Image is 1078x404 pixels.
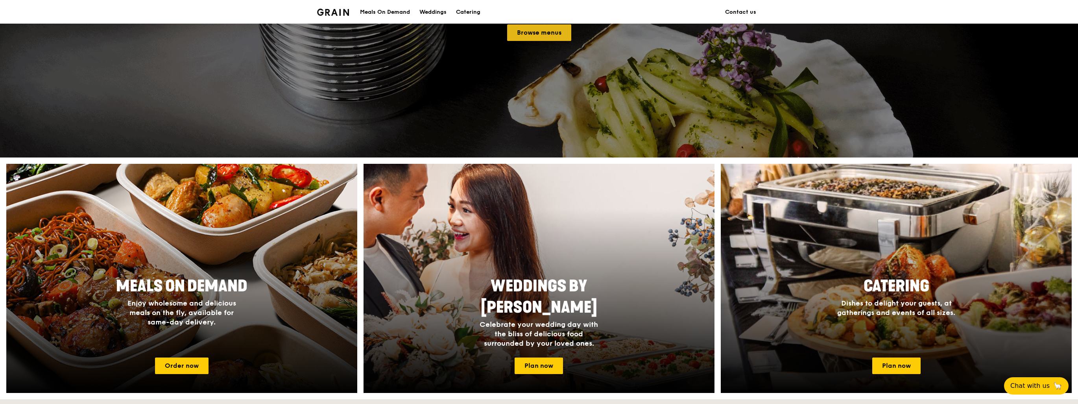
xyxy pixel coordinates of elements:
[317,9,349,16] img: Grain
[507,24,571,41] a: Browse menus
[720,0,761,24] a: Contact us
[1010,381,1050,391] span: Chat with us
[1053,381,1062,391] span: 🦙
[721,164,1072,393] a: CateringDishes to delight your guests, at gatherings and events of all sizes.Plan now
[116,277,247,296] span: Meals On Demand
[451,0,485,24] a: Catering
[456,0,480,24] div: Catering
[721,164,1072,393] img: catering-card.e1cfaf3e.jpg
[155,358,209,374] a: Order now
[6,164,357,393] img: meals-on-demand-card.d2b6f6db.png
[837,299,955,317] span: Dishes to delight your guests, at gatherings and events of all sizes.
[480,320,598,348] span: Celebrate your wedding day with the bliss of delicious food surrounded by your loved ones.
[1004,377,1069,395] button: Chat with us🦙
[419,0,447,24] div: Weddings
[415,0,451,24] a: Weddings
[364,164,714,393] a: Weddings by [PERSON_NAME]Celebrate your wedding day with the bliss of delicious food surrounded b...
[6,164,357,393] a: Meals On DemandEnjoy wholesome and delicious meals on the fly, available for same-day delivery.Or...
[872,358,921,374] a: Plan now
[360,0,410,24] div: Meals On Demand
[364,164,714,393] img: weddings-card.4f3003b8.jpg
[481,277,597,317] span: Weddings by [PERSON_NAME]
[515,358,563,374] a: Plan now
[864,277,929,296] span: Catering
[127,299,236,326] span: Enjoy wholesome and delicious meals on the fly, available for same-day delivery.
